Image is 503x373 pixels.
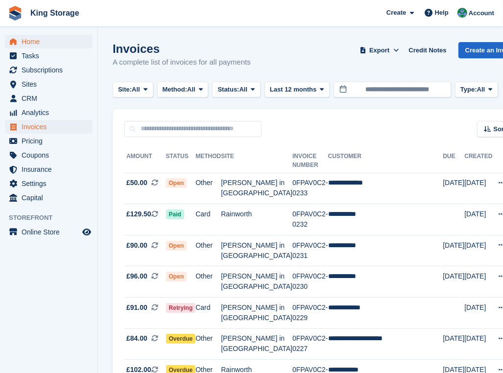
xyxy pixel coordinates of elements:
td: Other [195,328,221,360]
td: Card [195,204,221,235]
a: menu [5,148,93,162]
button: Type: All [455,82,498,98]
td: 0FPAV0C2-0229 [292,298,328,329]
span: £96.00 [126,271,147,281]
h1: Invoices [113,42,251,55]
td: [DATE] [464,266,492,298]
button: Site: All [113,82,153,98]
span: Home [22,35,80,48]
span: Storefront [9,213,97,223]
span: All [187,85,195,94]
button: Last 12 months [264,82,330,98]
td: Rainworth [221,204,292,235]
td: [PERSON_NAME] in [GEOGRAPHIC_DATA] [221,328,292,360]
a: menu [5,120,93,134]
a: menu [5,92,93,105]
th: Customer [328,149,443,173]
th: Site [221,149,292,173]
span: Paid [166,210,184,219]
span: Subscriptions [22,63,80,77]
a: menu [5,134,93,148]
td: [PERSON_NAME] in [GEOGRAPHIC_DATA] [221,173,292,204]
span: Overdue [166,334,196,344]
a: menu [5,49,93,63]
span: £91.00 [126,303,147,313]
span: Open [166,178,187,188]
th: Created [464,149,492,173]
span: £90.00 [126,240,147,251]
a: menu [5,191,93,205]
span: Settings [22,177,80,190]
a: menu [5,177,93,190]
button: Method: All [157,82,209,98]
span: Open [166,241,187,251]
td: [DATE] [443,328,464,360]
a: Preview store [81,226,93,238]
span: Insurance [22,163,80,176]
p: A complete list of invoices for all payments [113,57,251,68]
span: Online Store [22,225,80,239]
span: Status: [217,85,239,94]
button: Status: All [212,82,260,98]
td: Other [195,173,221,204]
td: 0FPAV0C2-0233 [292,173,328,204]
td: Other [195,266,221,298]
a: menu [5,77,93,91]
th: Invoice Number [292,149,328,173]
span: Sites [22,77,80,91]
span: Site: [118,85,132,94]
span: All [132,85,140,94]
td: 0FPAV0C2-0232 [292,204,328,235]
span: Account [469,8,494,18]
span: £129.50 [126,209,151,219]
th: Method [195,149,221,173]
span: Pricing [22,134,80,148]
span: Last 12 months [270,85,316,94]
span: Retrying [166,303,196,313]
span: £84.00 [126,333,147,344]
td: [DATE] [464,204,492,235]
a: Credit Notes [405,42,450,58]
span: Open [166,272,187,281]
span: Coupons [22,148,80,162]
td: [DATE] [443,235,464,266]
td: [DATE] [443,173,464,204]
span: Create [386,8,406,18]
span: Method: [163,85,188,94]
a: menu [5,63,93,77]
img: stora-icon-8386f47178a22dfd0bd8f6a31ec36ba5ce8667c1dd55bd0f319d3a0aa187defe.svg [8,6,23,21]
button: Export [358,42,401,58]
span: Export [369,46,389,55]
span: Analytics [22,106,80,119]
td: [PERSON_NAME] in [GEOGRAPHIC_DATA] [221,235,292,266]
td: [DATE] [464,235,492,266]
td: 0FPAV0C2-0227 [292,328,328,360]
span: CRM [22,92,80,105]
td: [DATE] [464,328,492,360]
td: Other [195,235,221,266]
span: Type: [460,85,477,94]
td: Card [195,298,221,329]
span: Help [435,8,449,18]
span: £50.00 [126,178,147,188]
span: Tasks [22,49,80,63]
span: Capital [22,191,80,205]
th: Due [443,149,464,173]
a: menu [5,225,93,239]
td: [DATE] [464,298,492,329]
img: John King [457,8,467,18]
td: [DATE] [464,173,492,204]
td: 0FPAV0C2-0230 [292,266,328,298]
td: [PERSON_NAME] in [GEOGRAPHIC_DATA] [221,298,292,329]
td: 0FPAV0C2-0231 [292,235,328,266]
a: menu [5,163,93,176]
td: [DATE] [443,266,464,298]
span: Invoices [22,120,80,134]
td: [PERSON_NAME] in [GEOGRAPHIC_DATA] [221,266,292,298]
th: Amount [124,149,166,173]
a: menu [5,35,93,48]
span: All [240,85,248,94]
a: menu [5,106,93,119]
a: King Storage [26,5,83,21]
th: Status [166,149,196,173]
